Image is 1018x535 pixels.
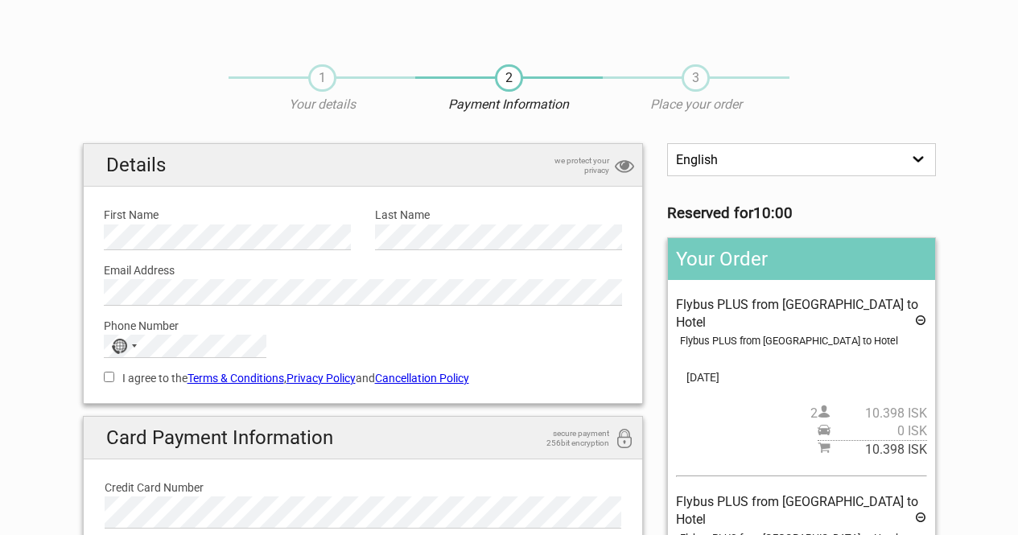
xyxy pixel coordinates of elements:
[676,368,926,386] span: [DATE]
[308,64,336,92] span: 1
[104,206,351,224] label: First Name
[676,297,918,330] span: Flybus PLUS from [GEOGRAPHIC_DATA] to Hotel
[818,440,927,459] span: Subtotal
[830,441,927,459] span: 10.398 ISK
[104,369,623,387] label: I agree to the , and
[668,238,934,280] h2: Your Order
[680,332,926,350] div: Flybus PLUS from [GEOGRAPHIC_DATA] to Hotel
[830,405,927,422] span: 10.398 ISK
[810,405,927,422] span: 2 person(s)
[830,422,927,440] span: 0 ISK
[615,429,634,451] i: 256bit encryption
[529,429,609,448] span: secure payment 256bit encryption
[753,204,793,222] strong: 10:00
[603,96,789,113] p: Place your order
[105,479,622,496] label: Credit Card Number
[84,417,643,459] h2: Card Payment Information
[682,64,710,92] span: 3
[105,335,145,356] button: Selected country
[286,372,356,385] a: Privacy Policy
[104,261,623,279] label: Email Address
[375,372,469,385] a: Cancellation Policy
[229,96,415,113] p: Your details
[415,96,602,113] p: Payment Information
[529,156,609,175] span: we protect your privacy
[495,64,523,92] span: 2
[188,372,284,385] a: Terms & Conditions
[676,494,918,527] span: Flybus PLUS from [GEOGRAPHIC_DATA] to Hotel
[615,156,634,178] i: privacy protection
[375,206,622,224] label: Last Name
[818,422,927,440] span: Pickup price
[84,144,643,187] h2: Details
[104,317,623,335] label: Phone Number
[667,204,935,222] h3: Reserved for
